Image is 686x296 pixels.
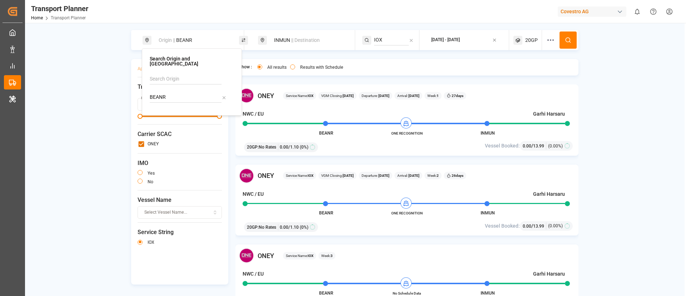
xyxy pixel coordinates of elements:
span: 20GP : [247,144,259,150]
span: INMUN [481,131,495,136]
span: No Rates [259,144,276,150]
input: Search Service String [374,35,409,45]
h4: Garhi Harsaru [533,270,565,278]
span: Maximum [217,114,222,119]
b: IOX [308,94,313,98]
span: ONEY [258,251,274,261]
span: INMUN [481,210,495,215]
span: (0.00%) [548,143,563,149]
span: ONEY [258,91,274,101]
label: Min Days [141,96,157,101]
span: Arrival: [397,173,419,178]
span: Departure: [362,93,389,98]
div: Covestro AG [558,6,626,17]
b: 2 [437,174,439,178]
span: ONE RECOGNITION [387,131,427,136]
span: 13.99 [533,144,544,149]
label: Results with Schedule [300,65,343,69]
span: 20GP [525,37,538,44]
img: Carrier [239,248,254,263]
a: Home [31,15,43,20]
label: no [148,180,153,184]
div: BEANR [154,34,232,47]
span: BEANR [319,210,333,215]
b: [DATE] [378,174,389,178]
span: Show : [239,64,252,71]
span: Service Name: [286,93,313,98]
button: Help Center [645,4,661,20]
h4: NWC / EU [243,270,264,278]
b: [DATE] [408,174,419,178]
label: IOX [148,240,154,244]
div: INMUN [270,34,347,47]
b: 26 days [452,174,463,178]
div: Transport Planner [31,3,88,14]
span: Week: [427,93,439,98]
span: Arrival: [397,93,419,98]
h4: Garhi Harsaru [533,190,565,198]
span: Origin || [159,37,175,43]
img: Carrier [239,168,254,183]
span: (0%) [300,224,308,231]
span: No Schedule Data [387,291,427,296]
label: yes [148,171,155,175]
span: Transit Time [138,83,222,91]
span: BEANR [319,131,333,136]
b: IOX [308,174,313,178]
span: Select Vessel Name... [144,209,187,216]
h4: Search Origin and [GEOGRAPHIC_DATA] [150,56,234,66]
span: Vessel Booked: [485,142,520,150]
b: 1 [437,94,439,98]
label: ONEY [148,142,159,146]
span: Departure: [362,173,389,178]
b: IOX [308,254,313,258]
span: VGM Closing: [321,173,354,178]
span: Carrier SCAC [138,130,222,139]
span: ONEY [258,171,274,180]
span: Service Name: [286,173,313,178]
span: 0.00 [523,224,531,229]
b: [DATE] [378,94,389,98]
span: INMUN [481,291,495,296]
span: Vessel Booked: [485,222,520,230]
span: || Destination [291,37,320,43]
span: Service Name: [286,253,313,258]
b: 3 [330,254,333,258]
input: Search POL [150,92,222,103]
span: (0%) [300,144,308,150]
span: Minimum [138,114,143,119]
b: [DATE] [343,174,354,178]
span: Vessel Name [138,196,222,204]
span: No Rates [259,224,276,231]
h4: Garhi Harsaru [533,110,565,118]
span: 0.00 / 1.10 [280,224,299,231]
span: 0.00 / 1.10 [280,144,299,150]
span: BEANR [319,291,333,296]
img: Carrier [239,88,254,103]
span: 13.99 [533,224,544,229]
button: [DATE] - [DATE] [424,33,505,47]
button: Covestro AG [558,5,629,18]
div: / [523,142,546,150]
button: show 0 new notifications [629,4,645,20]
div: [DATE] - [DATE] [431,37,460,43]
span: VGM Closing: [321,93,354,98]
span: ONE RECOGNITION [387,210,427,216]
label: All results [267,65,287,69]
b: [DATE] [408,94,419,98]
span: (0.00%) [548,223,563,229]
div: / [523,222,546,230]
h4: NWC / EU [243,110,264,118]
span: Week: [427,173,439,178]
span: 0.00 [523,144,531,149]
h4: NWC / EU [243,190,264,198]
b: [DATE] [343,94,354,98]
input: Search Origin [150,74,222,84]
span: Service String [138,228,222,237]
span: Week: [321,253,333,258]
b: 27 days [452,94,463,98]
span: 20GP : [247,224,259,231]
span: IMO [138,159,222,168]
